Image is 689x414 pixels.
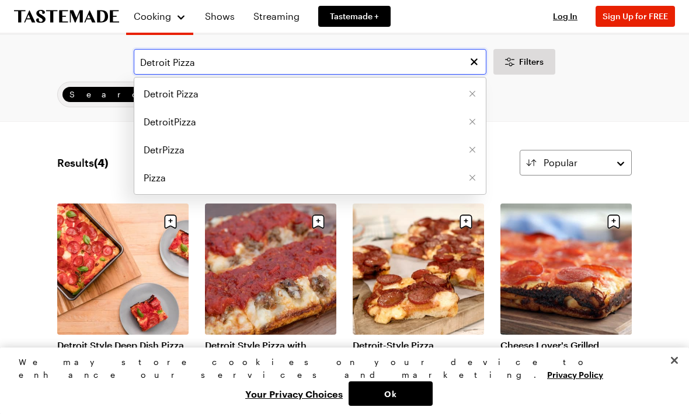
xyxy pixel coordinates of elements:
[519,56,544,68] span: Filters
[239,381,349,406] button: Your Privacy Choices
[468,55,481,68] button: Clear search
[57,155,108,171] span: Results
[603,11,668,21] span: Sign Up for FREE
[14,10,119,23] a: To Tastemade Home Page
[159,210,182,233] button: Save recipe
[500,339,632,363] a: Cheese Lover's Grilled Cheese Crust Detroit Style Pizza
[57,339,189,351] a: Detroit Style Deep Dish Pizza
[307,210,329,233] button: Save recipe
[318,6,391,27] a: Tastemade +
[133,5,186,28] button: Cooking
[94,156,108,169] span: ( 4 )
[455,210,477,233] button: Save recipe
[468,146,476,154] button: Remove [object Object]
[134,10,171,22] span: Cooking
[144,87,199,101] span: Detroit Pizza
[69,88,381,101] span: Search: Detroit Pizza
[542,10,589,22] button: Log In
[493,49,555,75] button: Desktop filters
[144,115,196,129] span: DetroitPizza
[468,118,476,126] button: Remove [object Object]
[205,339,336,363] a: Detroit Style Pizza with Cheddar, Sausage, and Onion
[547,369,603,380] a: More information about your privacy, opens in a new tab
[330,10,379,22] span: Tastemade +
[19,356,660,381] div: We may store cookies on your device to enhance our services and marketing.
[468,90,476,98] button: Remove [object Object]
[144,143,185,157] span: DetrPizza
[544,156,577,170] span: Popular
[349,381,433,406] button: Ok
[19,356,660,406] div: Privacy
[553,11,577,21] span: Log In
[468,174,476,182] button: Remove [object Object]
[144,171,166,185] span: Pizza
[353,339,484,351] a: Detroit-Style Pizza
[603,210,625,233] button: Save recipe
[520,150,632,176] button: Popular
[596,6,675,27] button: Sign Up for FREE
[662,348,687,373] button: Close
